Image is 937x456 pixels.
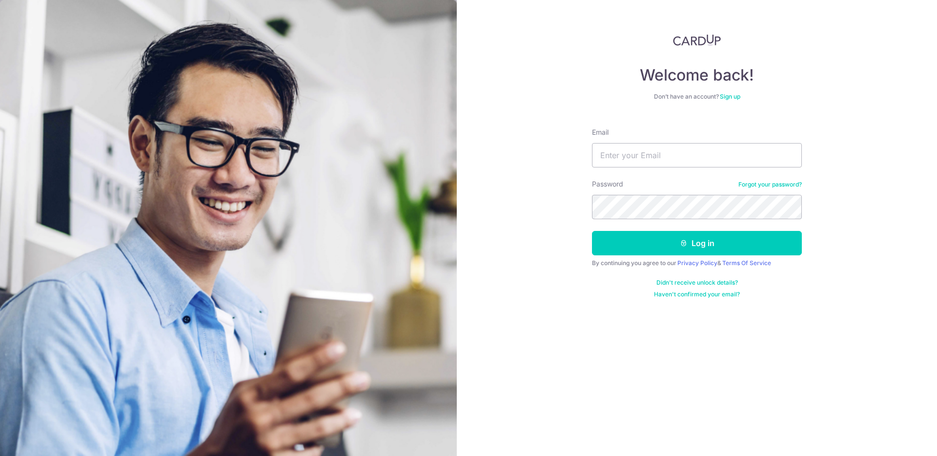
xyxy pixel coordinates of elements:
[654,290,740,298] a: Haven't confirmed your email?
[738,181,802,188] a: Forgot your password?
[677,259,717,267] a: Privacy Policy
[592,93,802,101] div: Don’t have an account?
[592,259,802,267] div: By continuing you agree to our &
[673,34,721,46] img: CardUp Logo
[592,65,802,85] h4: Welcome back!
[592,127,609,137] label: Email
[722,259,771,267] a: Terms Of Service
[592,179,623,189] label: Password
[592,143,802,167] input: Enter your Email
[656,279,738,287] a: Didn't receive unlock details?
[720,93,740,100] a: Sign up
[592,231,802,255] button: Log in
